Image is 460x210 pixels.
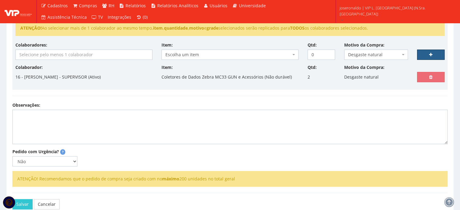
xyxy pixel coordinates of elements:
[5,7,32,16] img: logo
[105,11,134,23] a: Integrações
[161,50,299,60] span: Escolha um item
[164,25,188,31] strong: quantidade
[89,11,106,23] a: TV
[34,199,60,209] a: Cancelar
[344,64,384,70] label: Motivo da Compra:
[12,102,40,108] label: Observações:
[47,14,87,20] span: Assistência Técnica
[189,25,204,31] strong: motivo
[308,72,310,82] p: 2
[340,5,452,17] span: joseronaldo | VIP L. [GEOGRAPHIC_DATA] (N.Sra. [GEOGRAPHIC_DATA])
[20,25,42,31] strong: ATENÇÃO!
[15,72,101,82] p: 16 - [PERSON_NAME] - SUPERVISOR (Ativo)
[161,42,173,48] label: Item:
[157,3,198,8] span: Relatórios Analíticos
[308,42,317,48] label: Qtd:
[12,199,33,209] button: Salvar
[108,14,131,20] span: Integrações
[239,3,266,8] span: Universidade
[60,149,65,155] span: Pedidos marcados como urgentes serão destacados com uma tarja vermelha e terão seu motivo de urgê...
[207,25,218,31] strong: grade
[344,50,408,60] span: Desgaste natural
[290,25,305,31] strong: TODOS
[109,3,114,8] span: RH
[16,50,152,60] input: Selecione pelo menos 1 colaborador
[308,64,317,70] label: Qtd:
[15,42,47,48] label: Colaboradores:
[15,64,43,70] label: Colaborador:
[62,150,64,154] strong: ?
[38,11,89,23] a: Assistência Técnica
[47,3,68,8] span: Cadastros
[162,176,179,182] strong: máximo
[17,176,443,182] li: ATENÇÃO! Recomendamos que o pedido de compra seja criado com no 200 unidades no total geral
[79,3,97,8] span: Compras
[161,72,292,82] p: Coletores de Dados Zebra MC33 GUN e Acessórios (Não durável)
[348,52,401,58] span: Desgaste natural
[344,42,384,48] label: Motivo da Compra:
[126,3,146,8] span: Relatórios
[344,72,379,82] p: Desgaste natural
[134,11,150,23] a: (0)
[165,52,291,58] span: Escolha um item
[20,25,440,31] li: Ao selecionar mais de 1 colaborador ao mesmo tempo, , , e selecionados serão replicados para os c...
[12,149,59,155] label: Pedido com Urgência?
[210,3,227,8] span: Usuários
[153,25,163,31] strong: item
[161,64,173,70] label: Item:
[143,14,148,20] span: (0)
[98,14,103,20] span: TV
